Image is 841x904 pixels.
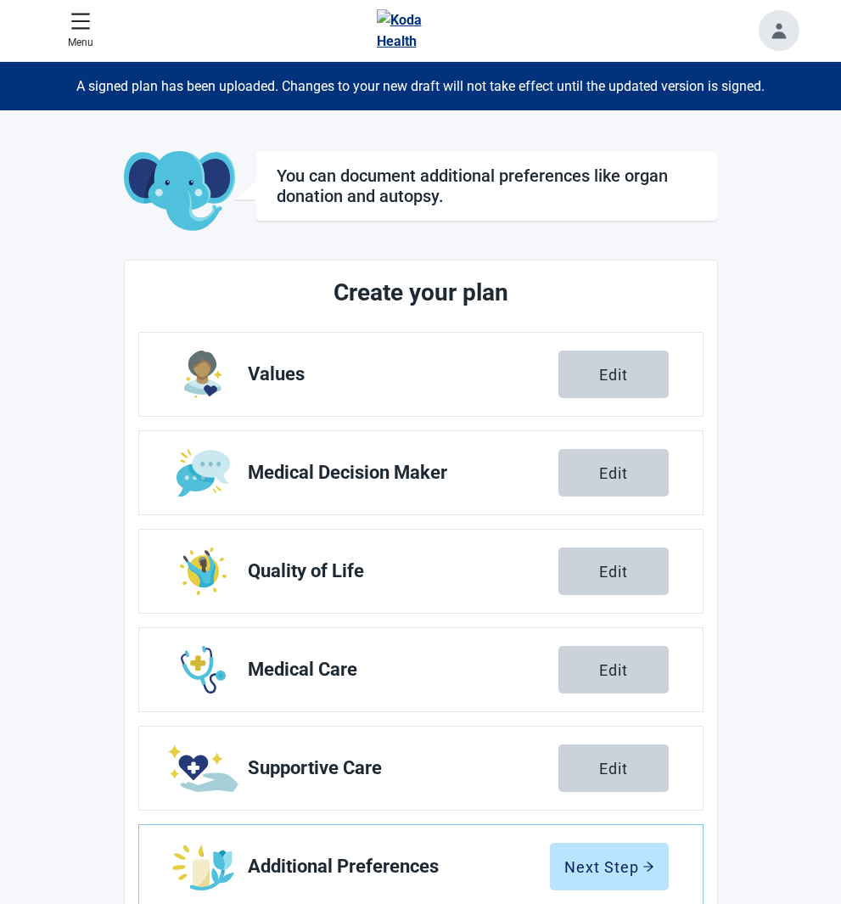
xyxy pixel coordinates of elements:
[139,727,703,810] a: Edit Supportive Care section
[124,151,235,233] img: Koda Elephant
[558,646,669,693] button: Edit
[248,660,558,680] span: Medical Care
[558,351,669,398] button: Edit
[599,760,628,777] div: Edit
[70,11,91,31] span: menu
[139,431,703,514] a: Edit Medical Decision Maker section
[248,856,550,877] span: Additional Preferences
[599,661,628,678] div: Edit
[248,463,558,483] span: Medical Decision Maker
[642,861,654,873] span: arrow-right
[139,530,703,613] a: Edit Quality of Life section
[564,858,654,875] div: Next Step
[248,364,558,385] span: Values
[68,35,93,51] p: Menu
[61,4,100,58] button: Close Menu
[759,10,799,51] button: Toggle account menu
[558,744,669,792] button: Edit
[139,628,703,711] a: Edit Medical Care section
[377,9,457,52] img: Koda Health
[248,758,558,778] span: Supportive Care
[139,333,703,416] a: Edit Values section
[599,366,628,383] div: Edit
[599,464,628,481] div: Edit
[277,166,697,206] h1: You can document additional preferences like organ donation and autopsy.
[202,274,640,312] h2: Create your plan
[558,547,669,595] button: Edit
[248,561,558,581] span: Quality of Life
[550,843,669,890] button: Next Steparrow-right
[599,563,628,580] div: Edit
[558,449,669,497] button: Edit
